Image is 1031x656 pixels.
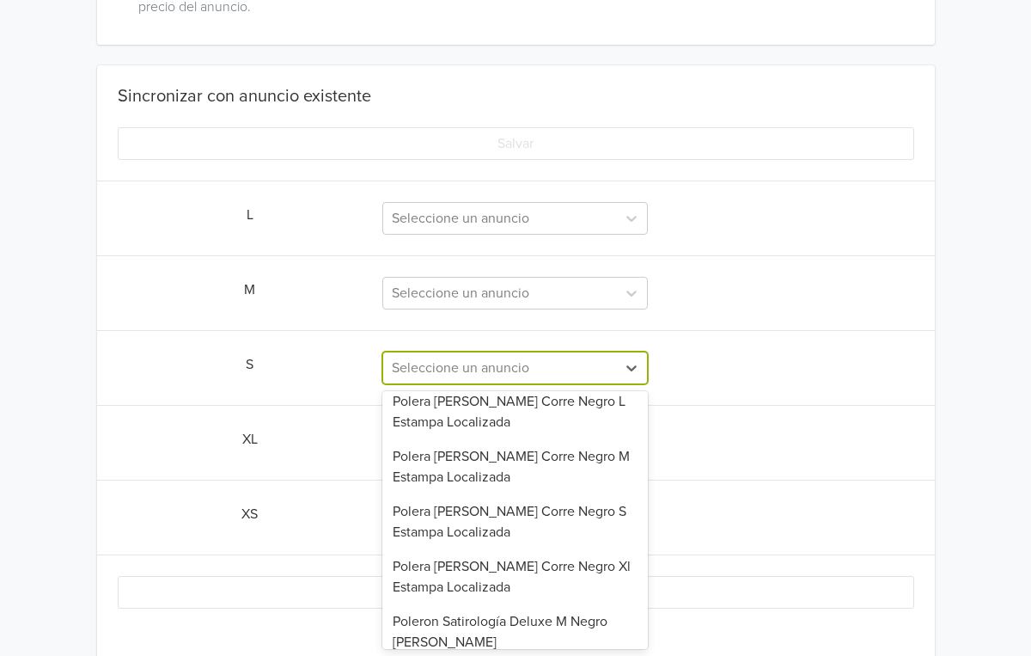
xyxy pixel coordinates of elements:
[118,354,383,382] div: S
[382,494,648,549] div: Polera [PERSON_NAME] Corre Negro S Estampa Localizada
[118,504,383,531] div: XS
[118,576,914,609] button: Salvar
[382,549,648,604] div: Polera [PERSON_NAME] Corre Negro Xl Estampa Localizada
[118,609,914,641] button: Actualizar anuncios
[118,127,914,160] button: Salvar
[118,279,383,307] div: M
[118,205,383,232] div: L
[118,86,371,107] div: Sincronizar con anuncio existente
[382,384,648,439] div: Polera [PERSON_NAME] Corre Negro L Estampa Localizada
[118,429,383,457] div: XL
[382,439,648,494] div: Polera [PERSON_NAME] Corre Negro M Estampa Localizada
